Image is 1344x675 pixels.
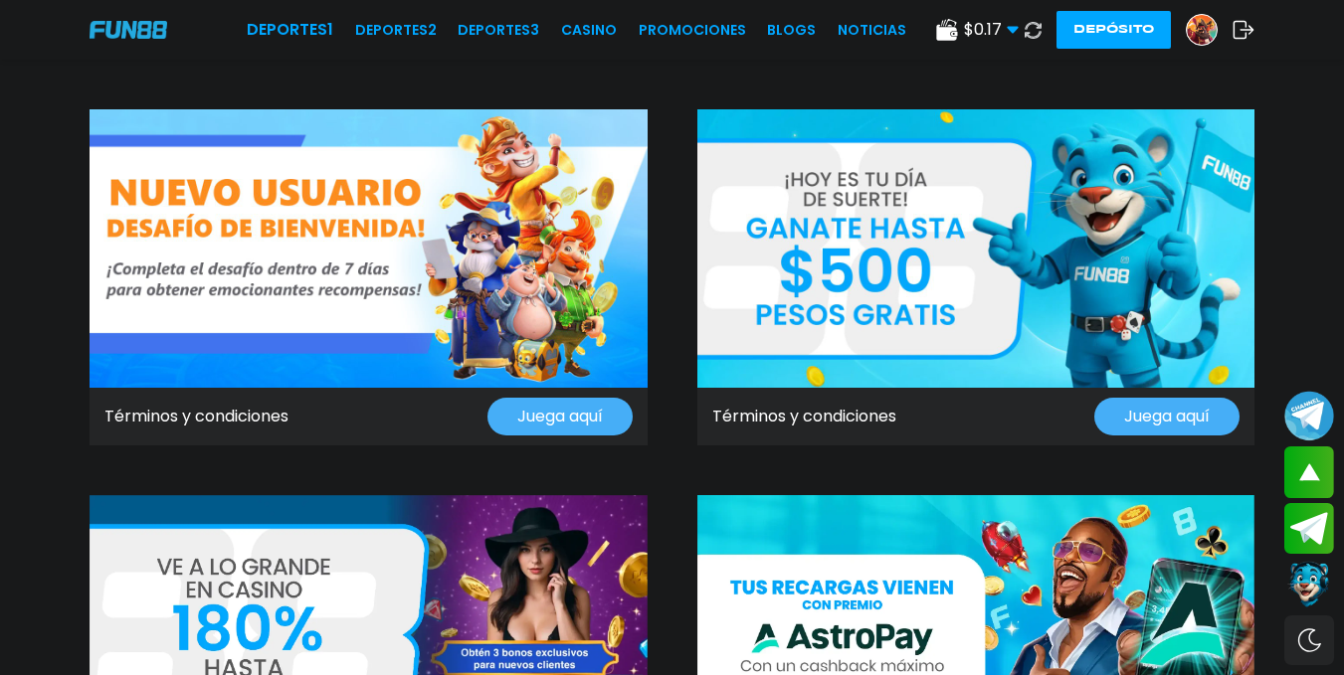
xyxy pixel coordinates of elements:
button: Juega aquí [1094,398,1240,435]
img: Company Logo [90,21,167,38]
button: Join telegram channel [1284,390,1334,441]
a: Promociones [639,20,746,41]
a: Términos y condiciones [712,405,896,428]
a: Deportes1 [247,18,333,42]
a: BLOGS [767,20,816,41]
button: Depósito [1056,11,1171,49]
div: Switch theme [1284,615,1334,665]
button: Juega aquí [487,398,633,435]
button: Contact customer service [1284,559,1334,610]
span: $ 0.17 [964,18,1019,42]
a: CASINO [561,20,617,41]
img: Promo Banner [697,109,1255,388]
a: Deportes3 [458,20,539,41]
a: NOTICIAS [838,20,906,41]
img: Avatar [1187,15,1217,45]
button: Join telegram [1284,503,1334,555]
button: scroll up [1284,446,1334,498]
a: Deportes2 [355,20,437,41]
a: Términos y condiciones [104,405,288,428]
a: Avatar [1186,14,1233,46]
img: Promo Banner [90,109,648,388]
